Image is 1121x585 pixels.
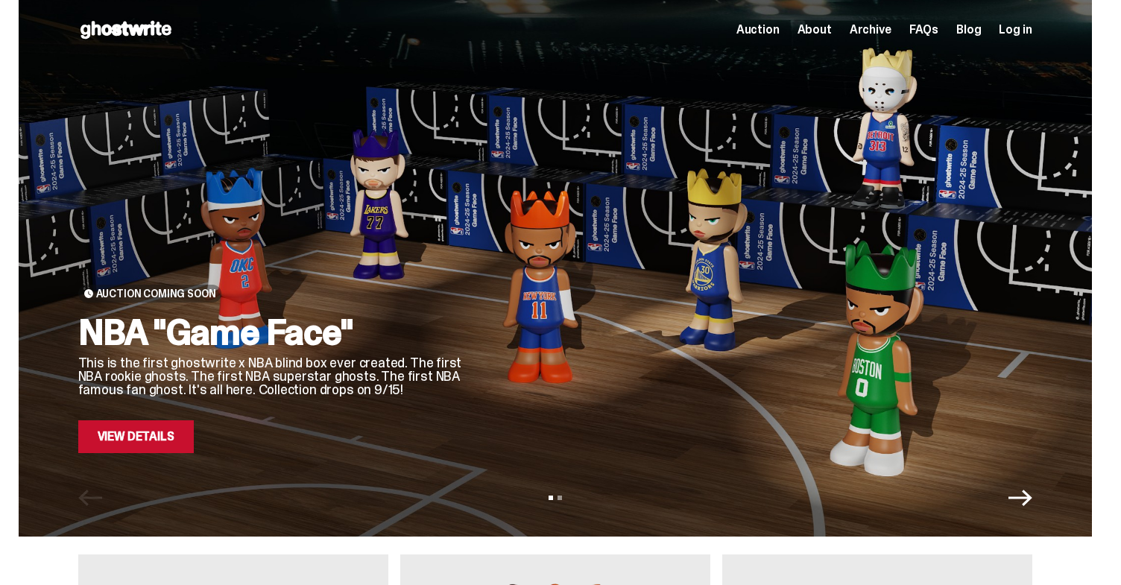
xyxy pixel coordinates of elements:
[798,24,832,36] a: About
[78,420,194,453] a: View Details
[909,24,938,36] a: FAQs
[956,24,981,36] a: Blog
[96,288,216,300] span: Auction Coming Soon
[558,496,562,500] button: View slide 2
[736,24,780,36] a: Auction
[1008,486,1032,510] button: Next
[999,24,1032,36] a: Log in
[78,356,466,396] p: This is the first ghostwrite x NBA blind box ever created. The first NBA rookie ghosts. The first...
[78,314,466,350] h2: NBA "Game Face"
[549,496,553,500] button: View slide 1
[850,24,891,36] a: Archive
